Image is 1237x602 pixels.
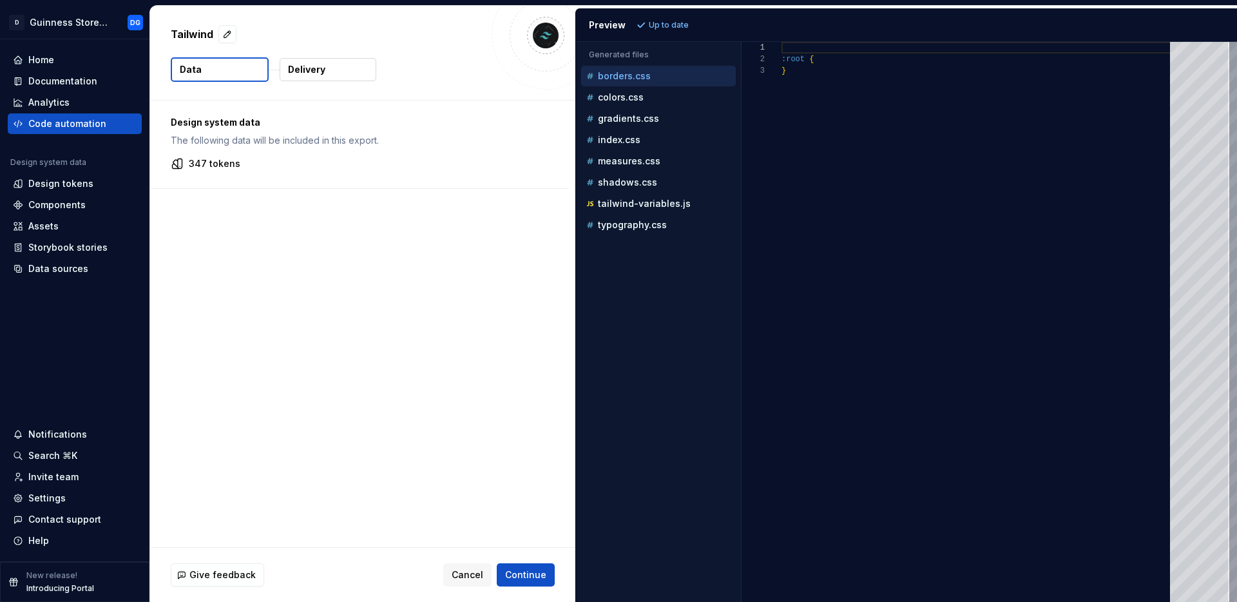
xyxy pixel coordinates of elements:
div: DG [130,17,140,28]
span: } [782,66,786,75]
a: Documentation [8,71,142,92]
button: colors.css [581,90,736,104]
button: tailwind-variables.js [581,197,736,211]
button: borders.css [581,69,736,83]
p: Introducing Portal [26,583,94,594]
span: Give feedback [189,568,256,581]
a: Analytics [8,92,142,113]
div: Notifications [28,428,87,441]
button: Contact support [8,509,142,530]
p: colors.css [598,92,644,102]
button: Notifications [8,424,142,445]
a: Data sources [8,258,142,279]
div: Help [28,534,49,547]
button: Cancel [443,563,492,587]
p: measures.css [598,156,660,166]
div: Guinness Storehouse [30,16,112,29]
p: Tailwind [171,26,213,42]
div: 1 [742,42,765,53]
a: Components [8,195,142,215]
div: Invite team [28,471,79,483]
p: shadows.css [598,177,657,188]
div: 3 [742,65,765,77]
button: Delivery [280,58,376,81]
div: Code automation [28,117,106,130]
button: DGuinness StorehouseDG [3,8,147,36]
a: Assets [8,216,142,237]
span: Cancel [452,568,483,581]
p: typography.css [598,220,667,230]
div: Analytics [28,96,70,109]
span: Continue [505,568,546,581]
button: Continue [497,563,555,587]
div: Assets [28,220,59,233]
p: gradients.css [598,113,659,124]
div: Home [28,53,54,66]
div: Documentation [28,75,97,88]
button: Help [8,530,142,551]
p: index.css [598,135,640,145]
a: Storybook stories [8,237,142,258]
div: Search ⌘K [28,449,77,462]
div: Components [28,199,86,211]
button: measures.css [581,154,736,168]
p: 347 tokens [189,157,240,170]
button: index.css [581,133,736,147]
p: Design system data [171,116,548,129]
a: Invite team [8,467,142,487]
p: tailwind-variables.js [598,199,691,209]
div: Preview [589,19,626,32]
div: Design tokens [28,177,93,190]
p: New release! [26,570,77,581]
button: gradients.css [581,112,736,126]
div: 2 [742,53,765,65]
div: Settings [28,492,66,505]
a: Code automation [8,113,142,134]
div: Design system data [10,157,86,168]
a: Settings [8,488,142,509]
span: :root [782,55,805,64]
div: Contact support [28,513,101,526]
p: The following data will be included in this export. [171,134,548,147]
span: { [809,55,814,64]
div: Data sources [28,262,88,275]
p: Delivery [288,63,325,76]
div: Storybook stories [28,241,108,254]
a: Design tokens [8,173,142,194]
button: typography.css [581,218,736,232]
button: shadows.css [581,175,736,189]
p: Up to date [649,20,689,30]
p: Data [180,63,202,76]
p: borders.css [598,71,651,81]
div: D [9,15,24,30]
a: Home [8,50,142,70]
button: Data [171,57,269,82]
button: Give feedback [171,563,264,587]
button: Search ⌘K [8,445,142,466]
p: Generated files [589,50,728,60]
